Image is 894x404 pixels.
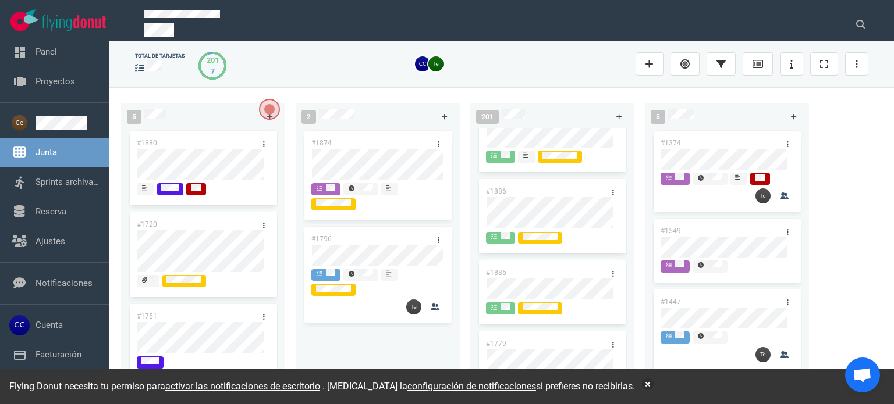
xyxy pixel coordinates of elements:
[481,113,494,121] font: 201
[36,177,108,187] a: Sprints archivados
[486,269,506,277] a: #1885
[755,188,771,203] img: 26
[656,113,660,121] font: 5
[661,139,681,147] a: #1374
[36,349,81,360] a: Facturación
[36,206,66,217] a: Reserva
[428,56,444,71] img: 26
[36,236,65,246] a: Ajustes
[137,220,157,228] a: #1720
[36,47,57,57] a: Panel
[486,187,506,195] a: #1886
[165,381,320,392] font: activar las notificaciones de escritorio
[137,139,157,147] a: #1880
[311,235,332,243] a: #1796
[42,15,106,31] img: Logotipo de texto de Flying Donut
[486,339,506,348] a: #1779
[407,381,536,392] a: configuración de notificaciones
[132,113,136,121] font: 5
[311,139,332,147] a: #1874
[415,56,430,71] img: 26
[36,76,75,87] a: Proyectos
[661,298,681,306] a: #1447
[755,347,771,362] img: 26
[211,67,215,76] font: 7
[207,56,219,65] font: 201
[9,381,165,392] font: Flying Donut necesita tu permiso para
[36,147,57,158] a: Junta
[307,113,311,121] font: 2
[536,381,635,392] font: si prefieres no recibirlas.
[322,381,407,392] font: . [MEDICAL_DATA] la
[137,312,157,320] a: #1751
[845,357,880,392] a: Chat abierto
[259,99,280,120] button: Abrir el diálogo
[406,299,421,314] img: 26
[661,227,681,235] a: #1549
[135,53,185,59] font: total de tarjetas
